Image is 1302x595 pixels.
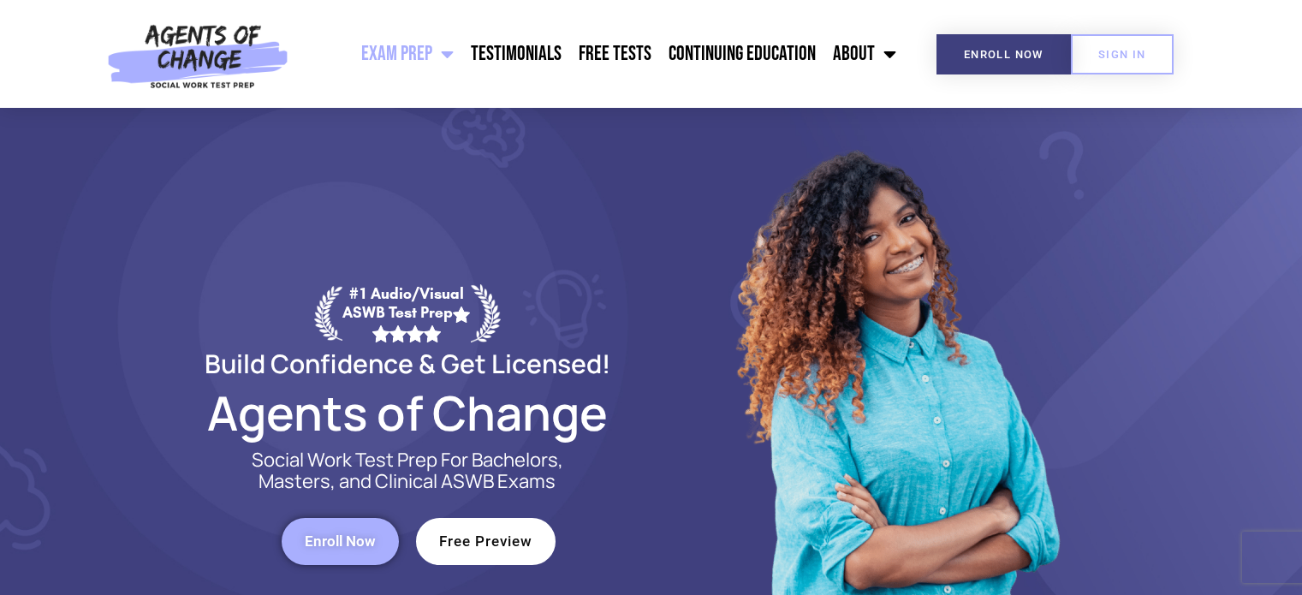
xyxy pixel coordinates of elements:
a: Testimonials [462,33,570,75]
span: Enroll Now [305,534,376,549]
a: Continuing Education [660,33,824,75]
nav: Menu [297,33,905,75]
a: Enroll Now [282,518,399,565]
a: About [824,33,905,75]
a: Free Tests [570,33,660,75]
p: Social Work Test Prep For Bachelors, Masters, and Clinical ASWB Exams [232,449,583,492]
span: Free Preview [439,534,532,549]
a: Exam Prep [353,33,462,75]
a: Enroll Now [936,34,1071,74]
h2: Build Confidence & Get Licensed! [163,351,651,376]
span: Enroll Now [964,49,1043,60]
a: SIGN IN [1071,34,1174,74]
h2: Agents of Change [163,393,651,432]
div: #1 Audio/Visual ASWB Test Prep [342,284,471,342]
a: Free Preview [416,518,556,565]
span: SIGN IN [1098,49,1146,60]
